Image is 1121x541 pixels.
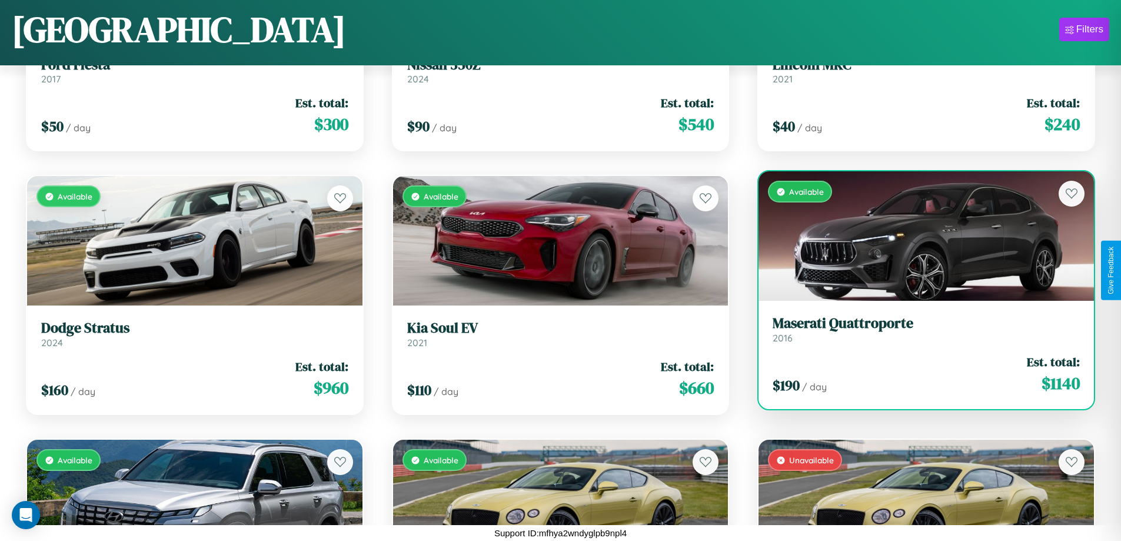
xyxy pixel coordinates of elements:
[434,386,458,397] span: / day
[773,117,795,136] span: $ 40
[1042,371,1080,395] span: $ 1140
[424,455,458,465] span: Available
[407,320,714,337] h3: Kia Soul EV
[66,122,91,134] span: / day
[797,122,822,134] span: / day
[773,332,793,344] span: 2016
[41,117,64,136] span: $ 50
[789,187,824,197] span: Available
[424,191,458,201] span: Available
[1107,247,1115,294] div: Give Feedback
[1076,24,1103,35] div: Filters
[12,501,40,529] div: Open Intercom Messenger
[773,315,1080,344] a: Maserati Quattroporte2016
[679,376,714,400] span: $ 660
[773,315,1080,332] h3: Maserati Quattroporte
[661,358,714,375] span: Est. total:
[494,525,627,541] p: Support ID: mfhya2wndyglpb9npl4
[1027,353,1080,370] span: Est. total:
[773,73,793,85] span: 2021
[407,337,427,349] span: 2021
[41,320,348,349] a: Dodge Stratus2024
[678,112,714,136] span: $ 540
[71,386,95,397] span: / day
[41,337,63,349] span: 2024
[314,112,348,136] span: $ 300
[407,320,714,349] a: Kia Soul EV2021
[295,358,348,375] span: Est. total:
[407,73,429,85] span: 2024
[41,57,348,85] a: Ford Fiesta2017
[789,455,834,465] span: Unavailable
[1059,18,1109,41] button: Filters
[773,376,800,395] span: $ 190
[1027,94,1080,111] span: Est. total:
[58,455,92,465] span: Available
[41,320,348,337] h3: Dodge Stratus
[1045,112,1080,136] span: $ 240
[12,5,346,54] h1: [GEOGRAPHIC_DATA]
[432,122,457,134] span: / day
[41,73,61,85] span: 2017
[802,381,827,393] span: / day
[41,380,68,400] span: $ 160
[407,117,430,136] span: $ 90
[295,94,348,111] span: Est. total:
[58,191,92,201] span: Available
[407,57,714,85] a: Nissan 350Z2024
[773,57,1080,85] a: Lincoln MKC2021
[314,376,348,400] span: $ 960
[407,380,431,400] span: $ 110
[661,94,714,111] span: Est. total:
